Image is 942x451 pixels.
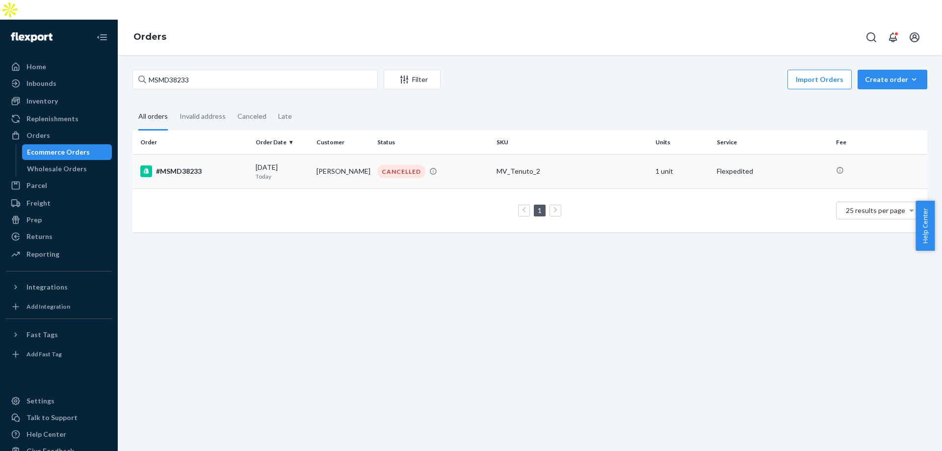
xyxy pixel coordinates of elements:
a: Orders [133,31,166,42]
th: SKU [493,131,652,154]
a: Returns [6,229,112,244]
div: Late [278,104,292,129]
a: Add Fast Tag [6,346,112,362]
div: Freight [26,198,51,208]
th: Service [713,131,832,154]
div: Customer [316,138,369,146]
button: Open account menu [905,27,924,47]
ol: breadcrumbs [126,23,174,52]
th: Units [652,131,712,154]
div: Add Fast Tag [26,350,62,358]
th: Status [373,131,493,154]
a: Inbounds [6,76,112,91]
button: Import Orders [787,70,852,89]
a: Reporting [6,246,112,262]
td: [PERSON_NAME] [313,154,373,188]
button: Close Navigation [92,27,112,47]
a: Inventory [6,93,112,109]
div: Settings [26,396,54,406]
th: Order [132,131,252,154]
div: Orders [26,131,50,140]
th: Order Date [252,131,313,154]
p: Today [256,172,309,181]
div: Canceled [237,104,266,129]
div: Reporting [26,249,59,259]
img: Flexport logo [11,32,52,42]
div: Wholesale Orders [27,164,87,174]
div: Replenishments [26,114,78,124]
button: Open notifications [883,27,903,47]
div: Inventory [26,96,58,106]
div: Fast Tags [26,330,58,340]
div: Home [26,62,46,72]
a: Wholesale Orders [22,161,112,177]
div: Inbounds [26,79,56,88]
button: Integrations [6,279,112,295]
div: #MSMD38233 [140,165,248,177]
div: Talk to Support [26,413,78,423]
a: Freight [6,195,112,211]
button: Filter [384,70,441,89]
a: Add Integration [6,299,112,315]
input: Search orders [132,70,378,89]
div: Filter [384,75,440,84]
div: Ecommerce Orders [27,147,90,157]
a: Page 1 is your current page [536,206,544,214]
a: Orders [6,128,112,143]
button: Create order [858,70,927,89]
th: Fee [832,131,927,154]
button: Open Search Box [862,27,881,47]
a: Settings [6,393,112,409]
button: Help Center [916,201,935,251]
div: All orders [138,104,168,131]
div: Parcel [26,181,47,190]
span: 25 results per page [846,206,905,214]
td: 1 unit [652,154,712,188]
div: Help Center [26,429,66,439]
div: MV_Tenuto_2 [497,166,648,176]
a: Replenishments [6,111,112,127]
div: CANCELLED [377,165,425,178]
div: Returns [26,232,52,241]
a: Help Center [6,426,112,442]
a: Parcel [6,178,112,193]
a: Ecommerce Orders [22,144,112,160]
div: Integrations [26,282,68,292]
div: Prep [26,215,42,225]
a: Talk to Support [6,410,112,425]
div: Create order [865,75,920,84]
div: [DATE] [256,162,309,181]
a: Prep [6,212,112,228]
a: Home [6,59,112,75]
p: Flexpedited [717,166,828,176]
div: Add Integration [26,302,70,311]
button: Fast Tags [6,327,112,343]
div: Invalid address [180,104,226,129]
